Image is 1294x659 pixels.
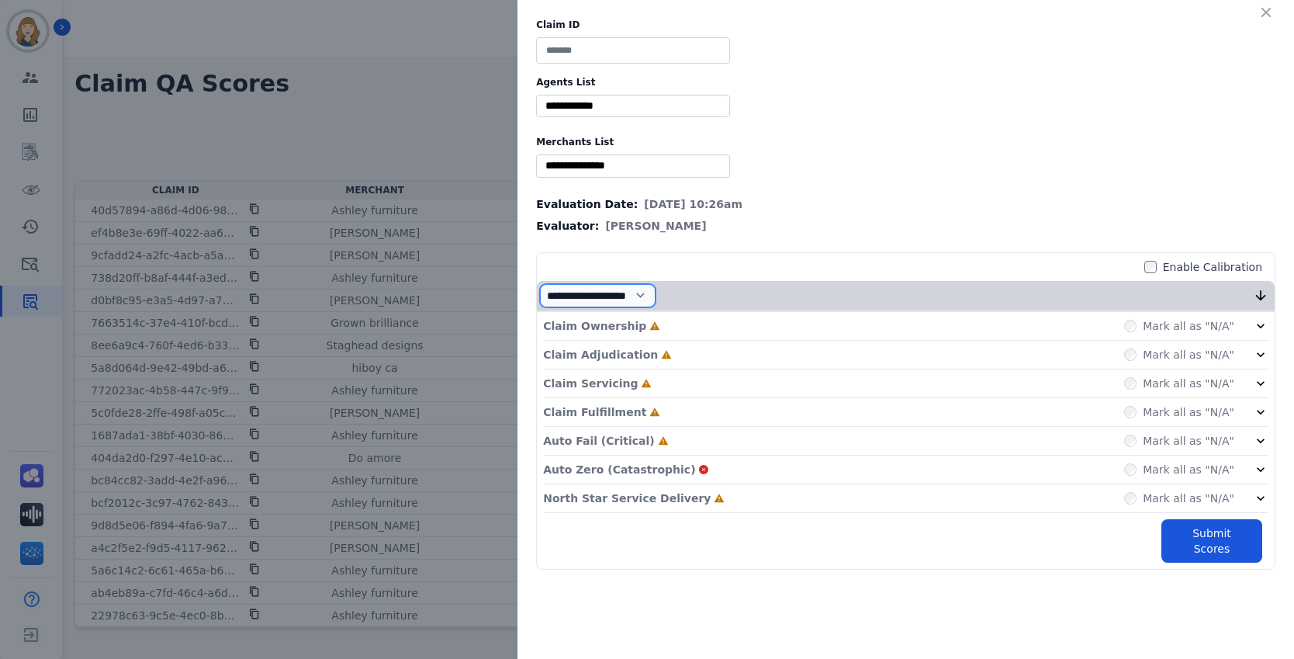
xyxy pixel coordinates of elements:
[543,462,695,477] p: Auto Zero (Catastrophic)
[540,98,726,114] ul: selected options
[540,158,726,174] ul: selected options
[644,196,742,212] span: [DATE] 10:26am
[1143,433,1234,449] label: Mark all as "N/A"
[1143,376,1234,391] label: Mark all as "N/A"
[543,491,711,506] p: North Star Service Delivery
[543,433,654,449] p: Auto Fail (Critical)
[543,376,638,391] p: Claim Servicing
[543,347,658,362] p: Claim Adjudication
[536,196,1275,212] div: Evaluation Date:
[1163,259,1262,275] label: Enable Calibration
[536,19,1275,31] label: Claim ID
[1161,519,1262,563] button: Submit Scores
[536,136,1275,148] label: Merchants List
[536,218,1275,234] div: Evaluator:
[536,76,1275,88] label: Agents List
[1143,491,1234,506] label: Mark all as "N/A"
[1143,347,1234,362] label: Mark all as "N/A"
[1143,462,1234,477] label: Mark all as "N/A"
[1143,404,1234,420] label: Mark all as "N/A"
[543,404,646,420] p: Claim Fulfillment
[1143,318,1234,334] label: Mark all as "N/A"
[543,318,646,334] p: Claim Ownership
[605,218,706,234] span: [PERSON_NAME]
